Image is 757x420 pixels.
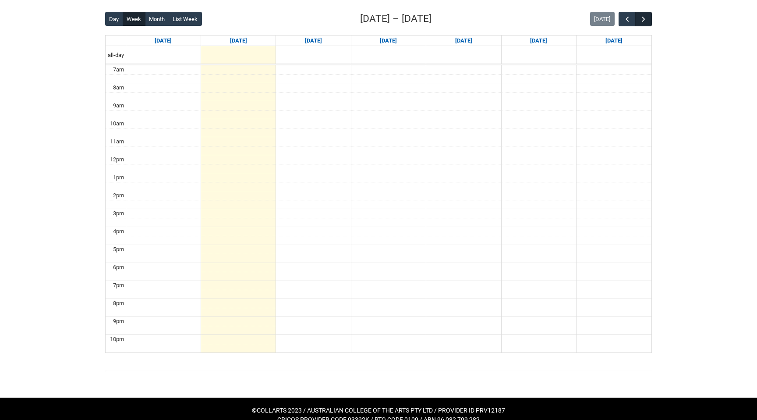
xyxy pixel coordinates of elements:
button: [DATE] [590,12,615,26]
div: 1pm [111,173,126,182]
a: Go to September 7, 2025 [153,36,173,46]
a: Go to September 13, 2025 [604,36,624,46]
div: 7pm [111,281,126,290]
div: 10am [108,119,126,128]
div: 6pm [111,263,126,272]
div: 11am [108,137,126,146]
a: Go to September 10, 2025 [378,36,399,46]
div: 10pm [108,335,126,344]
button: List Week [169,12,202,26]
div: 9pm [111,317,126,326]
a: Go to September 11, 2025 [453,36,474,46]
div: 9am [111,101,126,110]
button: Month [145,12,169,26]
a: Go to September 8, 2025 [228,36,249,46]
a: Go to September 9, 2025 [303,36,324,46]
button: Week [123,12,145,26]
img: REDU_GREY_LINE [105,367,652,376]
button: Day [105,12,123,26]
div: 5pm [111,245,126,254]
div: 3pm [111,209,126,218]
button: Next Week [635,12,652,26]
div: 7am [111,65,126,74]
h2: [DATE] – [DATE] [360,11,432,26]
div: 12pm [108,155,126,164]
span: all-day [106,51,126,60]
div: 4pm [111,227,126,236]
a: Go to September 12, 2025 [528,36,549,46]
div: 2pm [111,191,126,200]
div: 8pm [111,299,126,308]
div: 8am [111,83,126,92]
button: Previous Week [619,12,635,26]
